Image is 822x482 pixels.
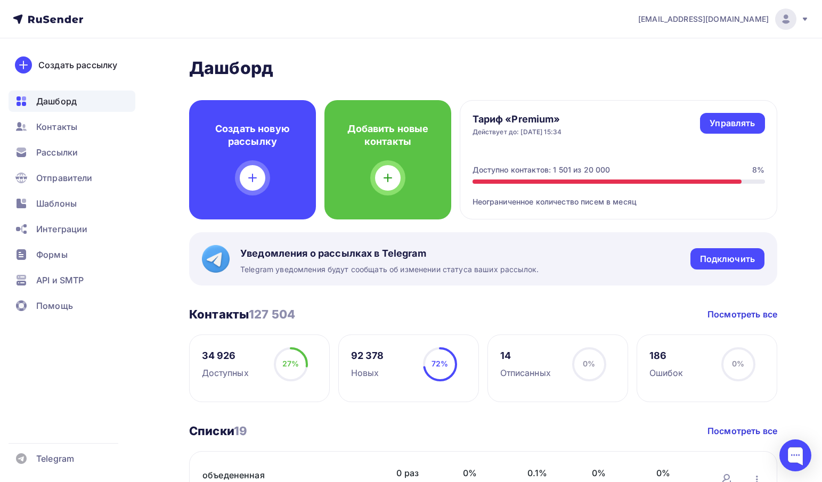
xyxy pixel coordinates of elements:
[234,424,247,438] span: 19
[36,171,93,184] span: Отправители
[36,248,68,261] span: Формы
[710,117,755,129] div: Управлять
[351,349,384,362] div: 92 378
[249,307,295,321] span: 127 504
[36,274,84,287] span: API и SMTP
[206,122,299,148] h4: Создать новую рассылку
[9,142,135,163] a: Рассылки
[36,197,77,210] span: Шаблоны
[732,359,744,368] span: 0%
[36,120,77,133] span: Контакты
[36,146,78,159] span: Рассылки
[189,307,295,322] h3: Контакты
[649,366,683,379] div: Ошибок
[583,359,595,368] span: 0%
[500,349,551,362] div: 14
[473,184,765,207] div: Неограниченное количество писем в месяц
[707,424,777,437] a: Посмотреть все
[341,122,434,148] h4: Добавить новые контакты
[463,467,506,479] span: 0%
[9,193,135,214] a: Шаблоны
[36,95,77,108] span: Дашборд
[202,366,249,379] div: Доступных
[9,244,135,265] a: Формы
[351,366,384,379] div: Новых
[189,423,247,438] h3: Списки
[473,113,562,126] h4: Тариф «Premium»
[36,452,74,465] span: Telegram
[707,308,777,321] a: Посмотреть все
[9,116,135,137] a: Контакты
[202,469,375,481] a: объедененная
[656,467,699,479] span: 0%
[36,223,87,235] span: Интеграции
[396,467,441,479] span: 0 раз
[38,59,117,71] div: Создать рассылку
[202,349,249,362] div: 34 926
[638,14,769,24] span: [EMAIL_ADDRESS][DOMAIN_NAME]
[9,91,135,112] a: Дашборд
[752,165,764,175] div: 8%
[592,467,635,479] span: 0%
[500,366,551,379] div: Отписанных
[240,264,539,275] span: Telegram уведомления будут сообщать об изменении статуса ваших рассылок.
[473,128,562,136] div: Действует до: [DATE] 15:34
[649,349,683,362] div: 186
[282,359,299,368] span: 27%
[527,467,571,479] span: 0.1%
[638,9,809,30] a: [EMAIL_ADDRESS][DOMAIN_NAME]
[432,359,448,368] span: 72%
[700,253,755,265] div: Подключить
[473,165,611,175] div: Доступно контактов: 1 501 из 20 000
[240,247,539,260] span: Уведомления о рассылках в Telegram
[36,299,73,312] span: Помощь
[9,167,135,189] a: Отправители
[189,58,777,79] h2: Дашборд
